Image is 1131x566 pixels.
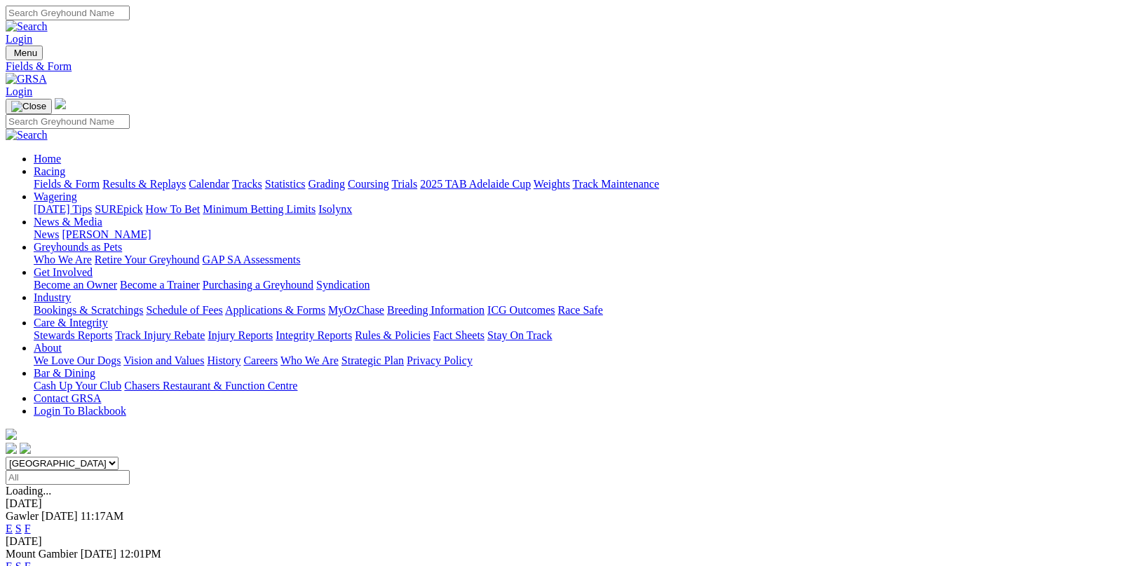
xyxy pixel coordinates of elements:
[123,354,204,366] a: Vision and Values
[34,228,59,240] a: News
[34,203,1125,216] div: Wagering
[6,73,47,85] img: GRSA
[34,354,121,366] a: We Love Our Dogs
[309,178,345,190] a: Grading
[6,6,130,20] input: Search
[6,548,78,560] span: Mount Gambier
[34,191,77,202] a: Wagering
[34,153,61,165] a: Home
[203,279,313,291] a: Purchasing a Greyhound
[6,114,130,129] input: Search
[14,48,37,58] span: Menu
[341,354,404,366] a: Strategic Plan
[6,46,43,60] button: Toggle navigation
[280,354,339,366] a: Who We Are
[573,178,659,190] a: Track Maintenance
[34,241,122,253] a: Greyhounds as Pets
[207,354,241,366] a: History
[34,304,1125,317] div: Industry
[34,317,108,329] a: Care & Integrity
[407,354,473,366] a: Privacy Policy
[487,304,555,316] a: ICG Outcomes
[243,354,278,366] a: Careers
[62,228,151,240] a: [PERSON_NAME]
[34,228,1125,241] div: News & Media
[34,279,1125,291] div: Get Involved
[328,304,384,316] a: MyOzChase
[316,279,370,291] a: Syndication
[34,165,65,177] a: Racing
[115,329,205,341] a: Track Injury Rebate
[34,266,93,278] a: Get Involved
[387,304,485,316] a: Breeding Information
[348,178,389,190] a: Coursing
[6,523,13,534] a: E
[34,329,1125,342] div: Care & Integrity
[20,443,31,454] img: twitter.svg
[6,510,39,522] span: Gawler
[6,60,1125,73] a: Fields & Form
[34,304,143,316] a: Bookings & Scratchings
[318,203,352,215] a: Isolynx
[6,129,48,141] img: Search
[34,367,95,379] a: Bar & Dining
[6,33,32,45] a: Login
[146,304,222,316] a: Schedule of Fees
[203,254,301,265] a: GAP SA Assessments
[34,329,112,341] a: Stewards Reports
[95,203,142,215] a: SUREpick
[225,304,325,316] a: Applications & Forms
[534,178,570,190] a: Weights
[487,329,552,341] a: Stay On Track
[6,20,48,33] img: Search
[55,98,66,109] img: logo-grsa-white.png
[34,380,1125,392] div: Bar & Dining
[120,279,200,291] a: Become a Trainer
[6,443,17,454] img: facebook.svg
[420,178,531,190] a: 2025 TAB Adelaide Cup
[557,304,602,316] a: Race Safe
[34,392,101,404] a: Contact GRSA
[276,329,352,341] a: Integrity Reports
[355,329,431,341] a: Rules & Policies
[6,429,17,440] img: logo-grsa-white.png
[15,523,22,534] a: S
[81,510,124,522] span: 11:17AM
[34,178,1125,191] div: Racing
[6,99,52,114] button: Toggle navigation
[208,329,273,341] a: Injury Reports
[6,85,32,97] a: Login
[189,178,229,190] a: Calendar
[203,203,316,215] a: Minimum Betting Limits
[232,178,262,190] a: Tracks
[6,535,1125,548] div: [DATE]
[41,510,78,522] span: [DATE]
[34,279,117,291] a: Become an Owner
[6,470,130,485] input: Select date
[265,178,306,190] a: Statistics
[119,548,161,560] span: 12:01PM
[146,203,201,215] a: How To Bet
[34,178,100,190] a: Fields & Form
[34,342,62,354] a: About
[34,380,121,392] a: Cash Up Your Club
[6,497,1125,510] div: [DATE]
[25,523,31,534] a: F
[34,291,71,303] a: Industry
[81,548,117,560] span: [DATE]
[34,405,126,417] a: Login To Blackbook
[34,203,92,215] a: [DATE] Tips
[6,485,51,497] span: Loading...
[34,216,102,228] a: News & Media
[95,254,200,265] a: Retire Your Greyhound
[391,178,417,190] a: Trials
[34,254,1125,266] div: Greyhounds as Pets
[34,254,92,265] a: Who We Are
[11,101,46,112] img: Close
[102,178,186,190] a: Results & Replays
[124,380,297,392] a: Chasers Restaurant & Function Centre
[34,354,1125,367] div: About
[433,329,485,341] a: Fact Sheets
